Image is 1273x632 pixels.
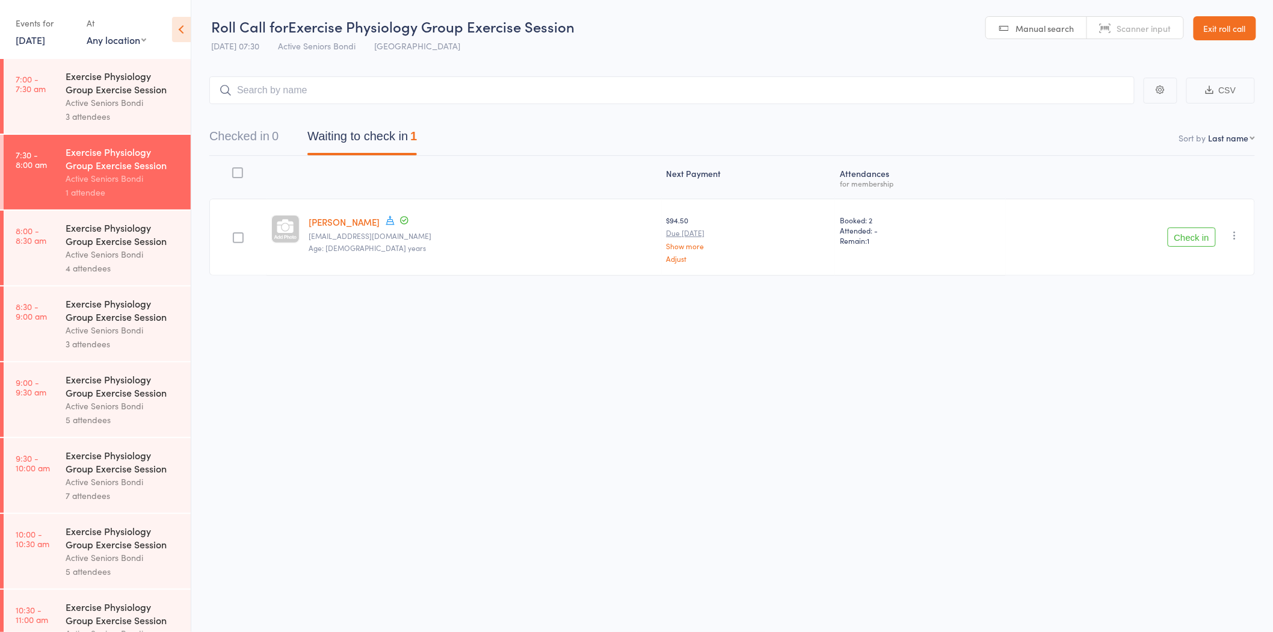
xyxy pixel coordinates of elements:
[4,211,191,285] a: 8:00 -8:30 amExercise Physiology Group Exercise SessionActive Seniors Bondi4 attendees
[211,40,259,52] span: [DATE] 07:30
[840,215,1001,225] span: Booked: 2
[16,33,45,46] a: [DATE]
[66,172,180,185] div: Active Seniors Bondi
[840,225,1001,235] span: Attended: -
[4,438,191,513] a: 9:30 -10:00 amExercise Physiology Group Exercise SessionActive Seniors Bondi7 attendees
[209,123,279,155] button: Checked in0
[1016,22,1074,34] span: Manual search
[1117,22,1171,34] span: Scanner input
[4,514,191,589] a: 10:00 -10:30 amExercise Physiology Group Exercise SessionActive Seniors Bondi5 attendees
[66,413,180,427] div: 5 attendees
[66,489,180,503] div: 7 attendees
[66,600,180,627] div: Exercise Physiology Group Exercise Session
[16,226,46,245] time: 8:00 - 8:30 am
[66,551,180,565] div: Active Seniors Bondi
[272,129,279,143] div: 0
[667,242,831,250] a: Show more
[835,161,1006,193] div: Atten­dances
[307,123,417,155] button: Waiting to check in1
[16,13,75,33] div: Events for
[309,243,427,253] span: Age: [DEMOGRAPHIC_DATA] years
[66,448,180,475] div: Exercise Physiology Group Exercise Session
[667,255,831,262] a: Adjust
[16,453,50,472] time: 9:30 - 10:00 am
[87,33,146,46] div: Any location
[1186,78,1255,104] button: CSV
[309,232,657,240] small: gbfinoz@gmail.com
[867,235,869,246] span: 1
[288,16,575,36] span: Exercise Physiology Group Exercise Session
[1179,132,1206,144] label: Sort by
[66,221,180,247] div: Exercise Physiology Group Exercise Session
[16,150,47,169] time: 7:30 - 8:00 am
[840,179,1001,187] div: for membership
[4,135,191,209] a: 7:30 -8:00 amExercise Physiology Group Exercise SessionActive Seniors Bondi1 attendee
[374,40,460,52] span: [GEOGRAPHIC_DATA]
[410,129,417,143] div: 1
[4,362,191,437] a: 9:00 -9:30 amExercise Physiology Group Exercise SessionActive Seniors Bondi5 attendees
[66,297,180,323] div: Exercise Physiology Group Exercise Session
[1209,132,1249,144] div: Last name
[667,229,831,237] small: Due [DATE]
[1168,228,1216,247] button: Check in
[16,377,46,397] time: 9:00 - 9:30 am
[66,247,180,261] div: Active Seniors Bondi
[309,215,380,228] a: [PERSON_NAME]
[66,373,180,399] div: Exercise Physiology Group Exercise Session
[66,524,180,551] div: Exercise Physiology Group Exercise Session
[66,185,180,199] div: 1 attendee
[66,399,180,413] div: Active Seniors Bondi
[16,605,48,624] time: 10:30 - 11:00 am
[66,145,180,172] div: Exercise Physiology Group Exercise Session
[66,69,180,96] div: Exercise Physiology Group Exercise Session
[66,110,180,123] div: 3 attendees
[211,16,288,36] span: Roll Call for
[4,59,191,134] a: 7:00 -7:30 amExercise Physiology Group Exercise SessionActive Seniors Bondi3 attendees
[4,287,191,361] a: 8:30 -9:00 amExercise Physiology Group Exercise SessionActive Seniors Bondi3 attendees
[667,215,831,262] div: $94.50
[209,76,1135,104] input: Search by name
[16,74,46,93] time: 7:00 - 7:30 am
[66,96,180,110] div: Active Seniors Bondi
[66,261,180,275] div: 4 attendees
[66,475,180,489] div: Active Seniors Bondi
[278,40,356,52] span: Active Seniors Bondi
[66,337,180,351] div: 3 attendees
[87,13,146,33] div: At
[840,235,1001,246] span: Remain:
[662,161,836,193] div: Next Payment
[66,323,180,337] div: Active Seniors Bondi
[16,529,49,548] time: 10:00 - 10:30 am
[1194,16,1256,40] a: Exit roll call
[66,565,180,578] div: 5 attendees
[16,302,47,321] time: 8:30 - 9:00 am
